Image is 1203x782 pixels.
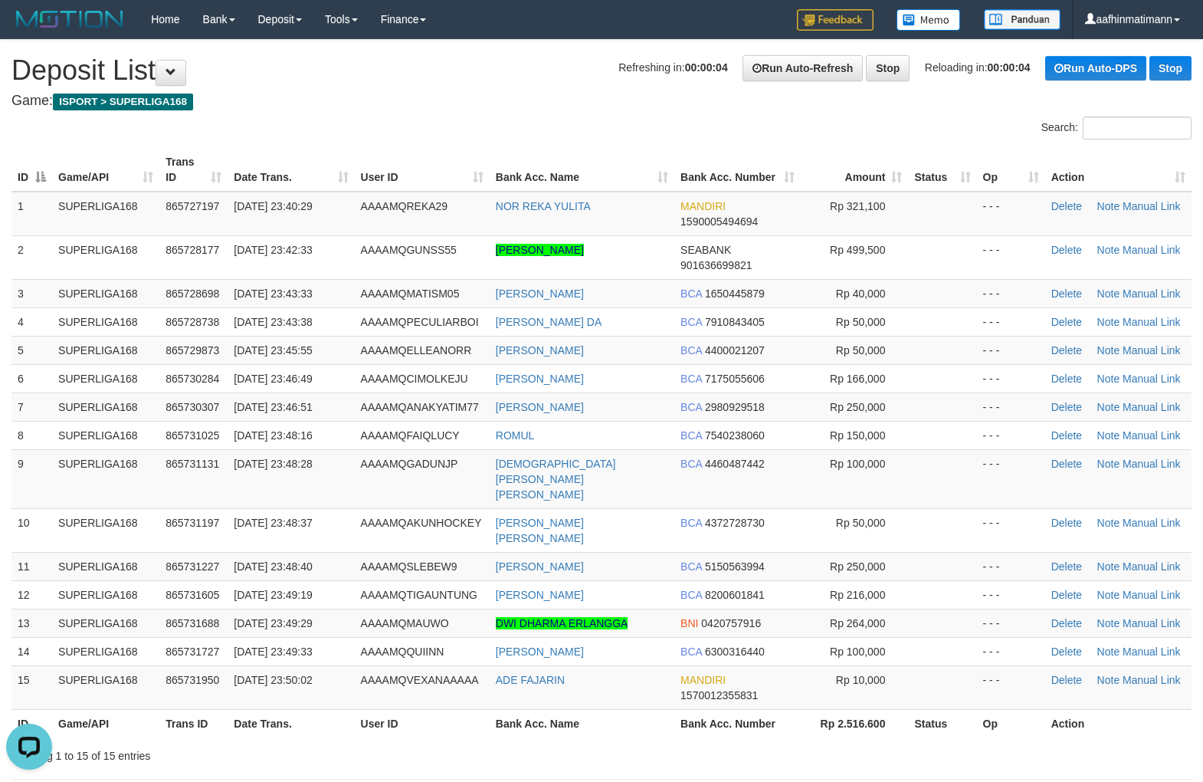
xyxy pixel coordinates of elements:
[836,517,886,529] span: Rp 50,000
[496,560,584,573] a: [PERSON_NAME]
[977,609,1045,637] td: - - -
[830,244,885,256] span: Rp 499,500
[830,560,885,573] span: Rp 250,000
[52,279,159,307] td: SUPERLIGA168
[1123,458,1181,470] a: Manual Link
[680,259,752,271] span: Copy 901636699821 to clipboard
[166,401,219,413] span: 865730307
[52,552,159,580] td: SUPERLIGA168
[1051,344,1082,356] a: Delete
[11,665,52,709] td: 15
[830,646,885,658] span: Rp 100,000
[1051,244,1082,256] a: Delete
[166,646,219,658] span: 865731727
[1123,674,1181,686] a: Manual Link
[1097,344,1120,356] a: Note
[674,148,801,192] th: Bank Acc. Number: activate to sort column ascending
[166,517,219,529] span: 865731197
[52,192,159,236] td: SUPERLIGA168
[234,429,312,442] span: [DATE] 23:48:16
[1051,429,1082,442] a: Delete
[1097,617,1120,629] a: Note
[830,458,885,470] span: Rp 100,000
[166,316,219,328] span: 865728738
[52,364,159,393] td: SUPERLIGA168
[361,429,460,442] span: AAAAMQFAIQLUCY
[680,373,702,385] span: BCA
[1097,646,1120,658] a: Note
[159,148,228,192] th: Trans ID: activate to sort column ascending
[1123,344,1181,356] a: Manual Link
[1051,617,1082,629] a: Delete
[234,646,312,658] span: [DATE] 23:49:33
[159,709,228,738] th: Trans ID
[1097,458,1120,470] a: Note
[830,401,885,413] span: Rp 250,000
[830,617,885,629] span: Rp 264,000
[11,148,52,192] th: ID: activate to sort column descending
[361,373,468,385] span: AAAAMQCIMOLKEJU
[11,336,52,364] td: 5
[618,61,727,74] span: Refreshing in:
[1123,617,1181,629] a: Manual Link
[680,215,758,228] span: Copy 1590005494694 to clipboard
[234,287,312,300] span: [DATE] 23:43:33
[1123,244,1181,256] a: Manual Link
[977,336,1045,364] td: - - -
[166,429,219,442] span: 865731025
[1045,148,1192,192] th: Action: activate to sort column ascending
[52,235,159,279] td: SUPERLIGA168
[52,709,159,738] th: Game/API
[496,316,601,328] a: [PERSON_NAME] DA
[836,674,886,686] span: Rp 10,000
[361,589,477,601] span: AAAAMQTIGAUNTUNG
[228,709,354,738] th: Date Trans.
[705,589,765,601] span: Copy 8200601841 to clipboard
[361,316,479,328] span: AAAAMQPECULIARBOI
[166,287,219,300] span: 865728698
[166,617,219,629] span: 865731688
[830,200,885,212] span: Rp 321,100
[234,200,312,212] span: [DATE] 23:40:29
[705,287,765,300] span: Copy 1650445879 to clipboard
[52,393,159,421] td: SUPERLIGA168
[11,279,52,307] td: 3
[361,674,479,686] span: AAAAMQVEXANAAAAA
[496,429,535,442] a: ROMUL
[705,316,765,328] span: Copy 7910843405 to clipboard
[1051,458,1082,470] a: Delete
[977,364,1045,393] td: - - -
[361,517,482,529] span: AAAAMQAKUNHOCKEY
[680,344,702,356] span: BCA
[1149,56,1192,80] a: Stop
[11,393,52,421] td: 7
[680,287,702,300] span: BCA
[705,373,765,385] span: Copy 7175055606 to clipboard
[496,458,616,501] a: [DEMOGRAPHIC_DATA][PERSON_NAME] [PERSON_NAME]
[1097,373,1120,385] a: Note
[836,344,886,356] span: Rp 50,000
[1123,517,1181,529] a: Manual Link
[1097,560,1120,573] a: Note
[11,449,52,508] td: 9
[11,709,52,738] th: ID
[228,148,354,192] th: Date Trans.: activate to sort column ascending
[166,589,219,601] span: 865731605
[496,200,591,212] a: NOR REKA YULITA
[6,6,52,52] button: Open LiveChat chat widget
[977,421,1045,449] td: - - -
[361,458,458,470] span: AAAAMQGADUNJP
[11,742,490,764] div: Showing 1 to 15 of 15 entries
[496,674,565,686] a: ADE FAJARIN
[11,307,52,336] td: 4
[496,517,584,544] a: [PERSON_NAME] [PERSON_NAME]
[52,580,159,609] td: SUPERLIGA168
[705,458,765,470] span: Copy 4460487442 to clipboard
[11,192,52,236] td: 1
[1051,560,1082,573] a: Delete
[355,709,490,738] th: User ID
[977,580,1045,609] td: - - -
[1051,373,1082,385] a: Delete
[1051,316,1082,328] a: Delete
[490,148,674,192] th: Bank Acc. Name: activate to sort column ascending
